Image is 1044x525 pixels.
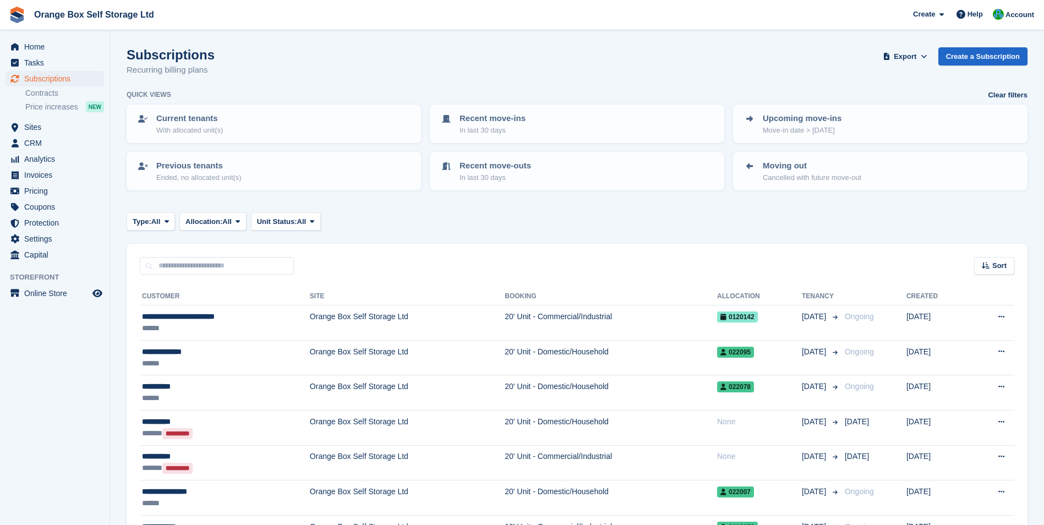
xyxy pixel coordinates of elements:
[6,167,104,183] a: menu
[24,231,90,247] span: Settings
[505,375,717,411] td: 20' Unit - Domestic/Household
[802,416,828,428] span: [DATE]
[845,452,869,461] span: [DATE]
[24,135,90,151] span: CRM
[127,64,215,76] p: Recurring billing plans
[25,102,78,112] span: Price increases
[128,153,420,189] a: Previous tenants Ended, no allocated unit(s)
[151,216,161,227] span: All
[24,119,90,135] span: Sites
[6,215,104,231] a: menu
[845,417,869,426] span: [DATE]
[460,125,526,136] p: In last 30 days
[802,486,828,497] span: [DATE]
[310,410,505,445] td: Orange Box Self Storage Ltd
[310,445,505,480] td: Orange Box Self Storage Ltd
[24,151,90,167] span: Analytics
[127,212,175,231] button: Type: All
[913,9,935,20] span: Create
[6,119,104,135] a: menu
[25,101,104,113] a: Price increases NEW
[24,167,90,183] span: Invoices
[10,272,110,283] span: Storefront
[906,375,969,411] td: [DATE]
[505,305,717,341] td: 20' Unit - Commercial/Industrial
[297,216,307,227] span: All
[906,340,969,375] td: [DATE]
[505,410,717,445] td: 20' Unit - Domestic/Household
[460,160,531,172] p: Recent move-outs
[25,88,104,99] a: Contracts
[460,112,526,125] p: Recent move-ins
[30,6,158,24] a: Orange Box Self Storage Ltd
[717,381,754,392] span: 022078
[156,125,223,136] p: With allocated unit(s)
[802,451,828,462] span: [DATE]
[222,216,232,227] span: All
[906,410,969,445] td: [DATE]
[802,288,840,305] th: Tenancy
[894,51,916,62] span: Export
[310,375,505,411] td: Orange Box Self Storage Ltd
[6,71,104,86] a: menu
[127,47,215,62] h1: Subscriptions
[185,216,222,227] span: Allocation:
[906,480,969,516] td: [DATE]
[6,286,104,301] a: menu
[156,172,242,183] p: Ended, no allocated unit(s)
[310,288,505,305] th: Site
[734,153,1026,189] a: Moving out Cancelled with future move-out
[6,151,104,167] a: menu
[127,90,171,100] h6: Quick views
[460,172,531,183] p: In last 30 days
[310,340,505,375] td: Orange Box Self Storage Ltd
[993,9,1004,20] img: Carl Hedley
[6,231,104,247] a: menu
[906,305,969,341] td: [DATE]
[881,47,930,65] button: Export
[24,247,90,262] span: Capital
[717,347,754,358] span: 022095
[717,451,802,462] div: None
[140,288,310,305] th: Customer
[91,287,104,300] a: Preview store
[505,445,717,480] td: 20' Unit - Commercial/Industrial
[24,215,90,231] span: Protection
[968,9,983,20] span: Help
[763,125,841,136] p: Move-in date > [DATE]
[717,311,758,322] span: 0120142
[845,347,874,356] span: Ongoing
[9,7,25,23] img: stora-icon-8386f47178a22dfd0bd8f6a31ec36ba5ce8667c1dd55bd0f319d3a0aa187defe.svg
[24,55,90,70] span: Tasks
[988,90,1027,101] a: Clear filters
[431,153,723,189] a: Recent move-outs In last 30 days
[802,346,828,358] span: [DATE]
[24,71,90,86] span: Subscriptions
[310,305,505,341] td: Orange Box Self Storage Ltd
[179,212,247,231] button: Allocation: All
[6,247,104,262] a: menu
[763,172,861,183] p: Cancelled with future move-out
[133,216,151,227] span: Type:
[1005,9,1034,20] span: Account
[86,101,104,112] div: NEW
[505,340,717,375] td: 20' Unit - Domestic/Household
[6,199,104,215] a: menu
[734,106,1026,142] a: Upcoming move-ins Move-in date > [DATE]
[802,311,828,322] span: [DATE]
[992,260,1007,271] span: Sort
[6,135,104,151] a: menu
[128,106,420,142] a: Current tenants With allocated unit(s)
[156,160,242,172] p: Previous tenants
[24,183,90,199] span: Pricing
[938,47,1027,65] a: Create a Subscription
[251,212,321,231] button: Unit Status: All
[845,487,874,496] span: Ongoing
[906,288,969,305] th: Created
[6,39,104,54] a: menu
[6,55,104,70] a: menu
[717,416,802,428] div: None
[906,445,969,480] td: [DATE]
[845,312,874,321] span: Ongoing
[24,199,90,215] span: Coupons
